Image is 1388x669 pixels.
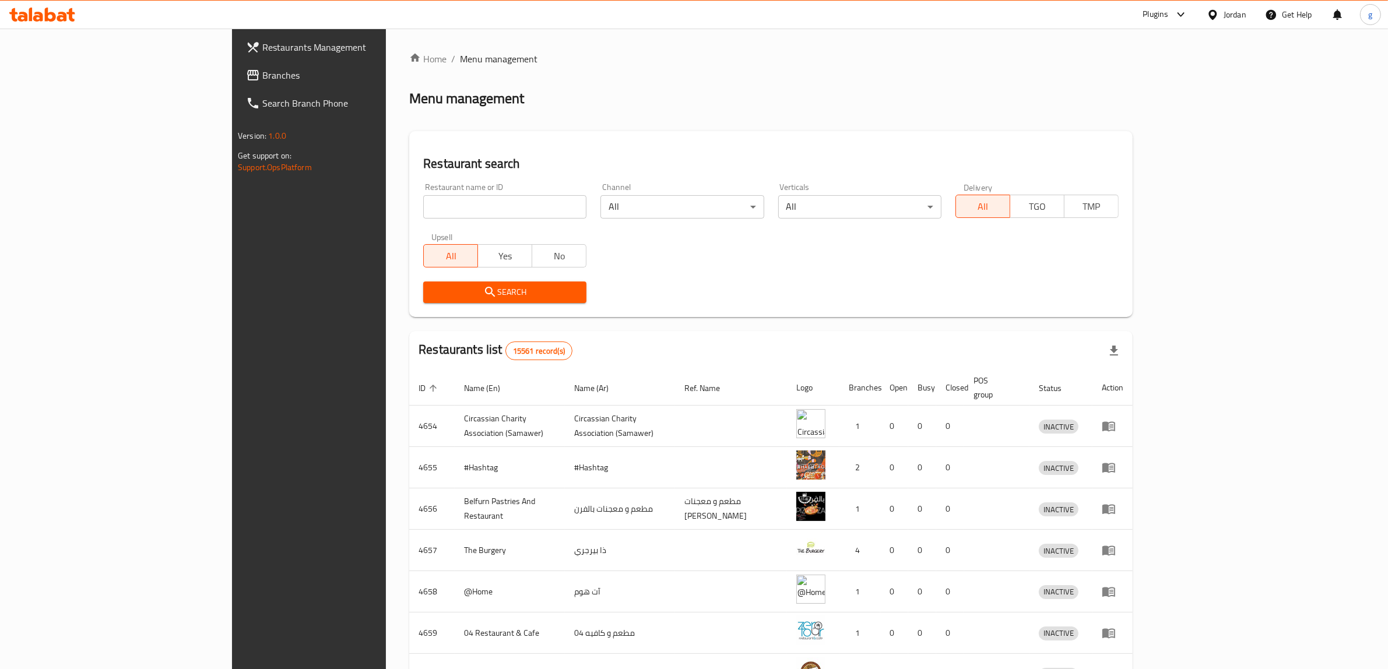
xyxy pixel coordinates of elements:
div: Total records count [505,341,572,360]
span: 1.0.0 [268,128,286,143]
td: 04 Restaurant & Cafe [455,612,565,654]
span: Search [433,285,577,300]
span: Yes [483,248,528,265]
h2: Restaurant search [423,155,1119,172]
span: Restaurants Management [262,40,455,54]
span: Menu management [460,52,537,66]
span: Branches [262,68,455,82]
td: 0 [908,406,936,447]
span: All [428,248,473,265]
td: ذا بيرجري [565,530,675,571]
h2: Restaurants list [419,341,572,360]
div: INACTIVE [1039,502,1078,516]
div: Jordan [1224,8,1246,21]
td: 0 [880,447,908,488]
td: 0 [908,530,936,571]
div: Menu [1102,585,1123,598]
button: Yes [477,244,532,267]
span: All [961,198,1006,215]
td: 0 [936,447,964,488]
td: 0 [880,488,908,530]
td: 0 [908,488,936,530]
div: Plugins [1143,8,1168,22]
button: All [955,195,1010,218]
th: Branches [839,370,880,406]
td: 0 [936,488,964,530]
div: All [600,195,764,219]
td: The Burgery [455,530,565,571]
div: Menu [1102,543,1123,557]
div: INACTIVE [1039,461,1078,475]
button: TGO [1010,195,1064,218]
td: 1 [839,571,880,612]
span: INACTIVE [1039,462,1078,475]
img: @Home [796,575,825,604]
span: Status [1039,381,1077,395]
td: 4 [839,530,880,571]
a: Branches [237,61,464,89]
td: 1 [839,612,880,654]
td: 0 [880,612,908,654]
th: Logo [787,370,839,406]
span: Search Branch Phone [262,96,455,110]
td: 0 [880,406,908,447]
td: 1 [839,406,880,447]
td: #Hashtag [565,447,675,488]
td: 1 [839,488,880,530]
button: No [532,244,586,267]
th: Open [880,370,908,406]
span: INACTIVE [1039,420,1078,434]
button: All [423,244,478,267]
input: Search for restaurant name or ID.. [423,195,586,219]
td: 0 [880,530,908,571]
td: 0 [936,571,964,612]
img: ​Circassian ​Charity ​Association​ (Samawer) [796,409,825,438]
span: TGO [1015,198,1060,215]
button: TMP [1064,195,1119,218]
td: #Hashtag [455,447,565,488]
div: Export file [1100,337,1128,365]
h2: Menu management [409,89,524,108]
td: مطعم و كافيه 04 [565,612,675,654]
img: Belfurn Pastries And Restaurant [796,492,825,521]
span: INACTIVE [1039,626,1078,640]
span: Ref. Name [684,381,735,395]
span: Get support on: [238,148,291,163]
div: INACTIVE [1039,585,1078,599]
td: ​Circassian ​Charity ​Association​ (Samawer) [455,406,565,447]
span: TMP [1069,198,1114,215]
td: 0 [908,571,936,612]
td: ​Circassian ​Charity ​Association​ (Samawer) [565,406,675,447]
td: @Home [455,571,565,612]
td: 0 [880,571,908,612]
button: Search [423,281,586,303]
div: INACTIVE [1039,626,1078,640]
span: Name (Ar) [574,381,624,395]
div: Menu [1102,419,1123,433]
td: 0 [908,447,936,488]
img: 04 Restaurant & Cafe [796,616,825,645]
nav: breadcrumb [409,52,1133,66]
span: g [1368,8,1372,21]
img: #Hashtag [796,450,825,480]
div: INACTIVE [1039,544,1078,558]
td: مطعم و معجنات [PERSON_NAME] [675,488,787,530]
td: 0 [936,612,964,654]
span: ID [419,381,441,395]
a: Support.OpsPlatform [238,160,312,175]
span: Name (En) [464,381,515,395]
td: 2 [839,447,880,488]
label: Delivery [964,183,993,191]
a: Search Branch Phone [237,89,464,117]
span: Version: [238,128,266,143]
span: No [537,248,582,265]
img: The Burgery [796,533,825,562]
th: Action [1092,370,1133,406]
th: Closed [936,370,964,406]
div: Menu [1102,502,1123,516]
td: 0 [936,530,964,571]
label: Upsell [431,233,453,241]
a: Restaurants Management [237,33,464,61]
span: 15561 record(s) [506,346,572,357]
